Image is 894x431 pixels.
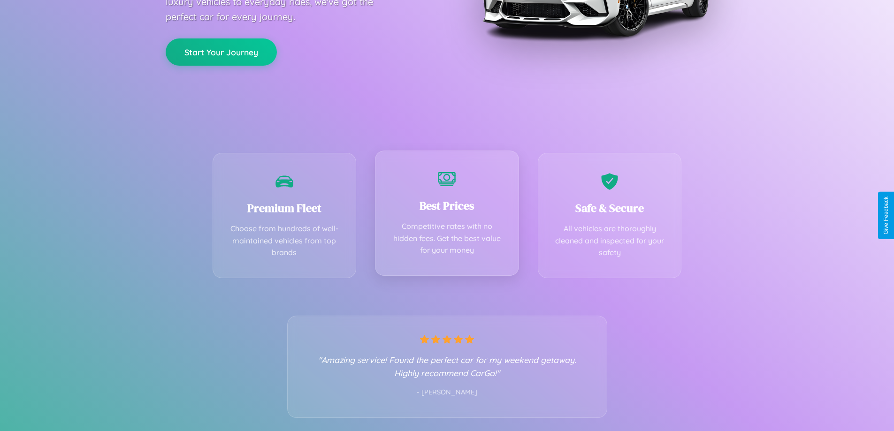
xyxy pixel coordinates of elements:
h3: Best Prices [390,198,504,213]
h3: Safe & Secure [552,200,667,216]
p: All vehicles are thoroughly cleaned and inspected for your safety [552,223,667,259]
p: Choose from hundreds of well-maintained vehicles from top brands [227,223,342,259]
button: Start Your Journey [166,38,277,66]
p: "Amazing service! Found the perfect car for my weekend getaway. Highly recommend CarGo!" [306,353,588,379]
p: Competitive rates with no hidden fees. Get the best value for your money [390,220,504,257]
p: - [PERSON_NAME] [306,386,588,399]
h3: Premium Fleet [227,200,342,216]
div: Give Feedback [883,197,889,234]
